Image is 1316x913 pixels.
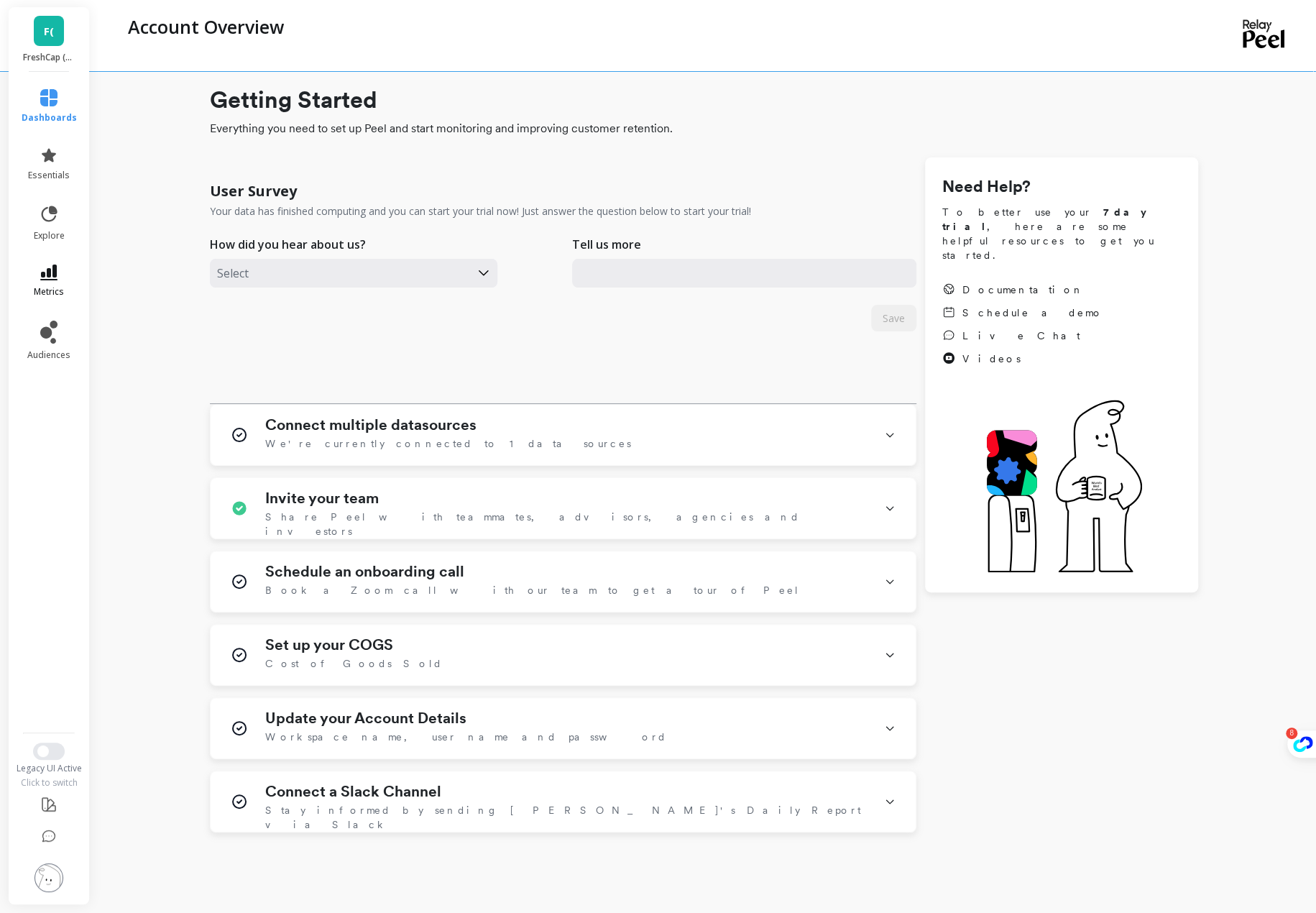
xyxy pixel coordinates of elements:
h1: User Survey [210,181,297,201]
button: Switch to New UI [33,743,65,760]
span: dashboards [22,112,77,124]
span: Schedule a demo [962,306,1103,320]
p: Tell us more [572,236,641,253]
img: profile picture [34,863,63,892]
h1: Connect multiple datasources [265,416,477,433]
span: Everything you need to set up Peel and start monitoring and improving customer retention. [210,120,1198,137]
span: Share Peel with teammates, advisors, agencies and investors [265,510,867,538]
p: Your data has finished computing and you can start your trial now! Just answer the question below... [210,204,751,219]
a: Videos [942,352,1103,366]
span: We're currently connected to 1 data sources [265,436,631,451]
span: Workspace name, user name and password [265,730,667,744]
a: Schedule a demo [942,306,1103,320]
strong: 7 day trial [942,206,1159,232]
h1: Set up your COGS [265,636,393,653]
h1: Schedule an onboarding call [265,563,464,580]
span: Book a Zoom call with our team to get a tour of Peel [265,583,800,597]
h1: Invite your team [265,490,379,507]
span: F( [44,23,54,40]
h1: Connect a Slack Channel [265,783,441,800]
p: How did you hear about us? [210,236,366,253]
span: To better use your , here are some helpful resources to get you started. [942,205,1181,262]
h1: Need Help? [942,175,1181,199]
span: audiences [27,349,70,361]
div: Legacy UI Active [7,763,91,774]
span: metrics [34,286,64,298]
span: Stay informed by sending [PERSON_NAME]'s Daily Report via Slack [265,803,867,832]
span: explore [34,230,65,242]
span: Documentation [962,283,1085,297]
span: Videos [962,352,1021,366]
span: Cost of Goods Sold [265,656,443,671]
span: Live Chat [962,329,1080,343]
h1: Update your Account Details [265,710,466,727]
p: FreshCap (Essor) [23,52,75,63]
span: essentials [28,170,70,181]
p: Account Overview [128,14,284,39]
div: Click to switch [7,777,91,789]
h1: Getting Started [210,83,1198,117]
a: Documentation [942,283,1103,297]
